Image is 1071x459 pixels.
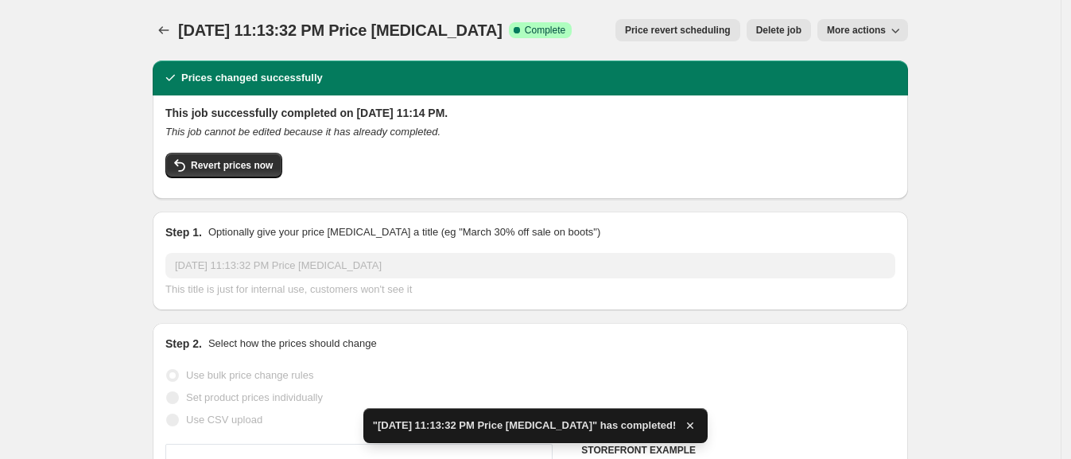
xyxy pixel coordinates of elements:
span: This title is just for internal use, customers won't see it [165,283,412,295]
button: Revert prices now [165,153,282,178]
span: Revert prices now [191,159,273,172]
span: Set product prices individually [186,391,323,403]
span: "[DATE] 11:13:32 PM Price [MEDICAL_DATA]" has completed! [373,418,676,434]
span: Use CSV upload [186,414,262,426]
h6: STOREFRONT EXAMPLE [581,444,895,457]
button: More actions [817,19,908,41]
span: [DATE] 11:13:32 PM Price [MEDICAL_DATA] [178,21,503,39]
button: Price change jobs [153,19,175,41]
input: 30% off holiday sale [165,253,895,278]
p: Select how the prices should change [208,336,377,352]
span: More actions [827,24,886,37]
h2: Step 2. [165,336,202,352]
h2: Step 1. [165,224,202,240]
span: Complete [525,24,565,37]
button: Price revert scheduling [615,19,740,41]
button: Delete job [747,19,811,41]
h2: Prices changed successfully [181,70,323,86]
span: Price revert scheduling [625,24,731,37]
p: Optionally give your price [MEDICAL_DATA] a title (eg "March 30% off sale on boots") [208,224,600,240]
span: Use bulk price change rules [186,369,313,381]
span: Delete job [756,24,801,37]
h2: This job successfully completed on [DATE] 11:14 PM. [165,105,895,121]
i: This job cannot be edited because it has already completed. [165,126,440,138]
